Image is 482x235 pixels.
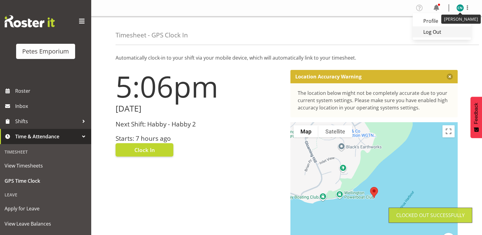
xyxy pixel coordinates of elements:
[2,158,90,173] a: View Timesheets
[116,54,458,61] p: Automatically clock-in to your shift via your mobile device, which will automatically link to you...
[2,188,90,201] div: Leave
[447,74,453,80] button: Close message
[116,121,283,128] h3: Next Shift: Habby - Habby 2
[298,89,451,111] div: The location below might not be completely accurate due to your current system settings. Please m...
[116,104,283,113] h2: [DATE]
[293,125,318,137] button: Show street map
[116,70,283,103] h1: 5:06pm
[2,146,90,158] div: Timesheet
[473,103,479,124] span: Feedback
[295,74,362,80] p: Location Accuracy Warning
[2,201,90,216] a: Apply for Leave
[413,16,471,26] a: Profile
[470,97,482,138] button: Feedback - Show survey
[5,204,87,213] span: Apply for Leave
[413,26,471,37] a: Log Out
[396,212,465,219] div: Clocked out Successfully
[5,219,87,228] span: View Leave Balances
[5,161,87,170] span: View Timesheets
[2,173,90,188] a: GPS Time Clock
[442,125,455,137] button: Toggle fullscreen view
[15,86,88,95] span: Roster
[116,143,173,157] button: Clock In
[2,216,90,231] a: View Leave Balances
[134,146,155,154] span: Clock In
[15,132,79,141] span: Time & Attendance
[116,32,188,39] h4: Timesheet - GPS Clock In
[116,135,283,142] h3: Starts: 7 hours ago
[318,125,352,137] button: Show satellite imagery
[15,117,79,126] span: Shifts
[22,47,69,56] div: Petes Emporium
[456,4,464,12] img: christine-neville11214.jpg
[5,15,55,27] img: Rosterit website logo
[5,176,87,185] span: GPS Time Clock
[15,102,88,111] span: Inbox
